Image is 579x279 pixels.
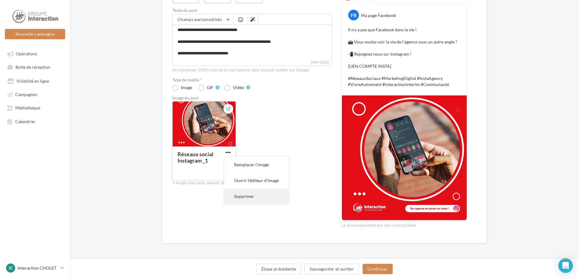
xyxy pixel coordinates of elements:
button: Supprimer [224,188,289,204]
span: Campagnes [15,92,37,97]
button: Continuer [363,264,393,274]
span: IC [9,265,13,271]
button: Champs personnalisés [173,14,233,25]
span: Boîte de réception [16,65,50,70]
a: Calendrier [4,116,66,127]
div: 1 image max pour pouvoir publier sur Google [172,180,332,186]
a: Médiathèque [4,102,66,113]
button: Sauvegarder et quitter [304,264,359,274]
a: Opérations [4,48,66,59]
button: Remplacer l'image [224,157,289,173]
div: Vidéo [233,85,244,90]
div: Réseaux social Instagram _1 [177,151,213,164]
div: GIF [207,85,213,90]
p: Interaction CHOLET [18,265,58,271]
div: Image du post [172,96,332,100]
a: Visibilité en ligne [4,75,66,86]
a: Campagnes [4,89,66,100]
span: Médiathèque [15,105,40,111]
span: Visibilité en ligne [16,78,49,84]
button: Ouvrir l'éditeur d'image [224,173,289,188]
p: Il n'y a pas que Facebook dans la vie ! 📸 Vous voulez voir la vie de l'agence sous un autre angle... [348,27,461,88]
a: IC Interaction CHOLET [5,262,65,274]
a: Boîte de réception [4,61,66,73]
label: Type de média * [172,78,332,82]
div: Open Intercom Messenger [558,258,573,273]
label: Texte du post [172,8,332,12]
div: FB [348,10,359,20]
label: 344/1500 [172,59,332,66]
div: La prévisualisation est non-contractuelle [342,220,467,228]
div: Image [181,85,192,90]
button: Étape précédente [256,264,301,274]
div: Au maximum 1500 caractères sont permis pour pouvoir publier sur Google [172,67,332,73]
button: Nouvelle campagne [5,29,65,39]
span: Opérations [16,51,37,56]
span: Champs personnalisés [177,17,222,22]
div: Ma page Facebook [361,12,396,19]
span: Calendrier [15,119,36,124]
